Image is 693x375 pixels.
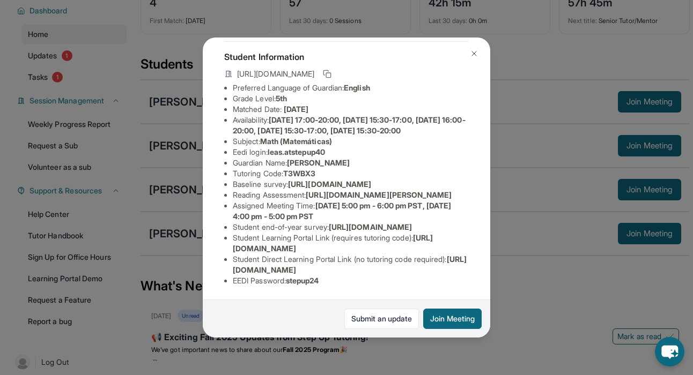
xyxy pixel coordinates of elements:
span: English [344,83,370,92]
img: Close Icon [470,49,478,58]
button: Copy link [321,67,334,80]
li: Student Direct Learning Portal Link (no tutoring code required) : [233,254,469,275]
li: Guardian Name : [233,157,469,168]
li: Baseline survey : [233,179,469,190]
li: Matched Date: [233,104,469,115]
span: [URL][DOMAIN_NAME] [288,179,371,189]
span: [URL][DOMAIN_NAME][PERSON_NAME] [306,190,452,199]
li: Assigned Meeting Time : [233,200,469,222]
button: chat-button [655,337,684,366]
li: EEDI Password : [233,275,469,286]
button: Join Meeting [423,309,482,329]
span: leas.atstepup40 [268,147,325,156]
li: Availability: [233,115,469,136]
li: Grade Level: [233,93,469,104]
span: 5th [276,94,287,103]
a: Submit an update [344,309,419,329]
span: [DATE] [284,104,308,114]
li: Reading Assessment : [233,190,469,200]
span: [URL][DOMAIN_NAME] [237,69,314,79]
li: Student Learning Portal Link (requires tutoring code) : [233,232,469,254]
span: [DATE] 5:00 pm - 6:00 pm PST, [DATE] 4:00 pm - 5:00 pm PST [233,201,451,221]
li: Subject : [233,136,469,147]
h4: Student Information [224,50,469,63]
li: Preferred Language of Guardian: [233,82,469,93]
span: Math (Matemáticas) [260,137,332,146]
li: Tutoring Code : [233,168,469,179]
span: T3WBX3 [283,169,315,178]
li: Student end-of-year survey : [233,222,469,232]
span: stepup24 [286,276,319,285]
span: [URL][DOMAIN_NAME] [329,222,412,231]
span: [DATE] 17:00-20:00, [DATE] 15:30-17:00, [DATE] 16:00-20:00, [DATE] 15:30-17:00, [DATE] 15:30-20:00 [233,115,466,135]
span: [PERSON_NAME] [287,158,350,167]
li: Eedi login : [233,147,469,157]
